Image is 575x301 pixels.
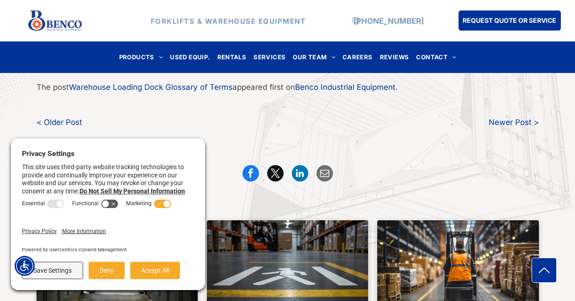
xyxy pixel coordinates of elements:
a: CONTACT [412,51,459,63]
p: The post appeared first on . [37,80,539,94]
a: Newer Post > [288,117,539,129]
a: OUR TEAM [289,51,339,63]
strong: FORKLIFTS & WAREHOUSE EQUIPMENT [151,16,306,25]
a: Warehouse Loading Dock Glossary of Terms [69,83,232,92]
a: PRODUCTS [116,51,167,63]
a: REVIEWS [376,51,413,63]
a: CAREERS [339,51,376,63]
a: SERVICES [250,51,289,63]
a: RENTALS [214,51,250,63]
a: [PHONE_NUMBER] [353,16,424,25]
a: < Older Post [37,117,288,129]
div: Accessibility Menu [15,256,35,276]
span: REQUEST QUOTE OR SERVICE [463,12,556,29]
a: USED EQUIP. [166,51,213,63]
a: Benco Industrial Equipment [295,83,396,92]
a: REQUEST QUOTE OR SERVICE [459,10,561,31]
